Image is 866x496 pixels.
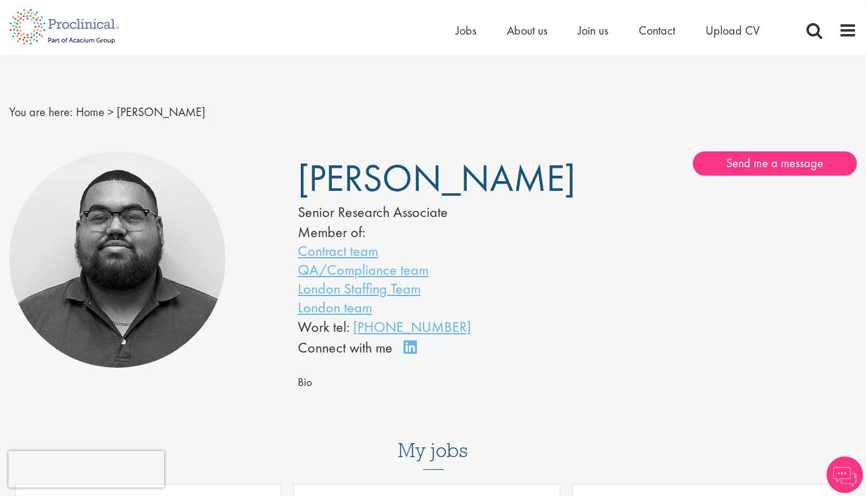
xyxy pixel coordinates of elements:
a: Contact [639,22,675,38]
div: Senior Research Associate [298,202,541,222]
span: > [108,104,114,120]
a: Send me a message [693,151,857,176]
iframe: reCAPTCHA [9,451,164,487]
span: You are here: [9,104,73,120]
a: Contract team [298,241,378,260]
a: [PHONE_NUMBER] [353,317,471,336]
img: Chatbot [826,456,863,493]
span: [PERSON_NAME] [117,104,205,120]
span: [PERSON_NAME] [298,154,576,202]
span: Work tel: [298,317,349,336]
span: Bio [298,375,312,390]
img: Ashley Bennett [9,151,225,368]
a: breadcrumb link [76,104,105,120]
a: About us [507,22,548,38]
a: Join us [578,22,608,38]
a: London team [298,298,372,317]
h3: My jobs [9,440,857,461]
a: London Staffing Team [298,279,421,298]
a: Upload CV [706,22,760,38]
label: Member of: [298,222,365,241]
a: Jobs [456,22,476,38]
a: QA/Compliance team [298,260,428,279]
